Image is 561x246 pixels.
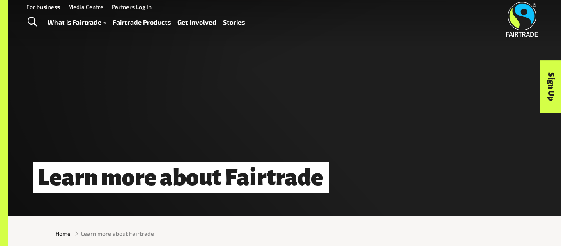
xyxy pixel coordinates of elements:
a: Partners Log In [112,3,152,10]
h1: Learn more about Fairtrade [33,162,329,193]
a: What is Fairtrade [48,16,106,28]
a: Get Involved [177,16,216,28]
a: For business [26,3,60,10]
a: Home [55,229,71,238]
img: Fairtrade Australia New Zealand logo [506,2,538,37]
a: Toggle Search [22,12,42,32]
span: Learn more about Fairtrade [81,229,154,238]
a: Fairtrade Products [113,16,171,28]
a: Stories [223,16,245,28]
a: Media Centre [68,3,103,10]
